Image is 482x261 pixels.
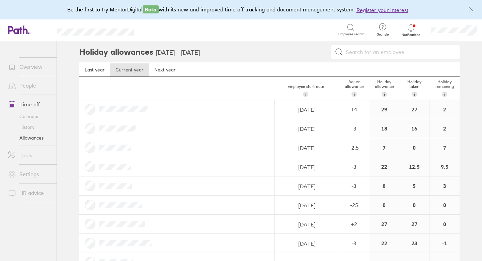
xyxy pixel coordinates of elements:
[399,138,429,157] div: 0
[3,133,57,143] a: Allowances
[399,77,429,100] div: Holiday taken
[429,215,460,233] div: 0
[369,119,399,138] div: 18
[110,63,149,76] a: Current year
[152,27,169,33] div: Search
[399,119,429,138] div: 16
[275,158,338,176] input: dd/mm/yyyy
[3,122,57,133] a: History
[156,49,200,56] h3: [DATE] - [DATE]
[3,98,57,111] a: Time off
[369,176,399,195] div: 8
[275,177,338,196] input: dd/mm/yyyy
[429,157,460,176] div: 9.5
[339,240,369,246] div: -3
[429,234,460,253] div: -1
[369,215,399,233] div: 27
[399,234,429,253] div: 23
[354,92,355,97] span: i
[3,111,57,122] a: Calendar
[339,164,369,170] div: -3
[429,196,460,214] div: 0
[275,234,338,253] input: dd/mm/yyyy
[400,33,422,37] span: Notifications
[369,138,399,157] div: 7
[3,149,57,162] a: Tools
[339,221,369,227] div: + 2
[272,82,339,100] div: Employee start date
[275,139,338,157] input: dd/mm/yyyy
[369,77,399,100] div: Holiday allowance
[369,234,399,253] div: 22
[369,100,399,119] div: 29
[429,119,460,138] div: 2
[339,125,369,132] div: -3
[399,100,429,119] div: 27
[356,6,408,14] button: Register your interest
[429,100,460,119] div: 2
[339,202,369,208] div: -25
[67,5,415,14] div: Be the first to try MentorDigital with its new and improved time off tracking and document manage...
[343,46,456,58] input: Search for an employee
[339,183,369,189] div: -3
[275,196,338,215] input: dd/mm/yyyy
[444,92,445,97] span: i
[399,157,429,176] div: 12.5
[399,196,429,214] div: 0
[305,92,306,97] span: i
[414,92,415,97] span: i
[339,106,369,112] div: + 4
[338,32,365,36] span: Employee search
[149,63,181,76] a: Next year
[143,5,159,13] span: Beta
[429,138,460,157] div: 7
[79,41,153,63] h2: Holiday allowances
[3,167,57,181] a: Settings
[369,196,399,214] div: 0
[372,33,394,37] span: Get help
[3,60,57,73] a: Overview
[3,186,57,200] a: HR advice
[400,23,422,37] a: Notifications
[429,77,460,100] div: Holiday remaining
[384,92,385,97] span: i
[429,176,460,195] div: 3
[275,215,338,234] input: dd/mm/yyyy
[275,119,338,138] input: dd/mm/yyyy
[3,79,57,92] a: People
[369,157,399,176] div: 22
[399,176,429,195] div: 5
[339,145,369,151] div: -2.5
[275,100,338,119] input: dd/mm/yyyy
[79,63,110,76] a: Last year
[399,215,429,233] div: 27
[339,77,369,100] div: Adjust allowance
